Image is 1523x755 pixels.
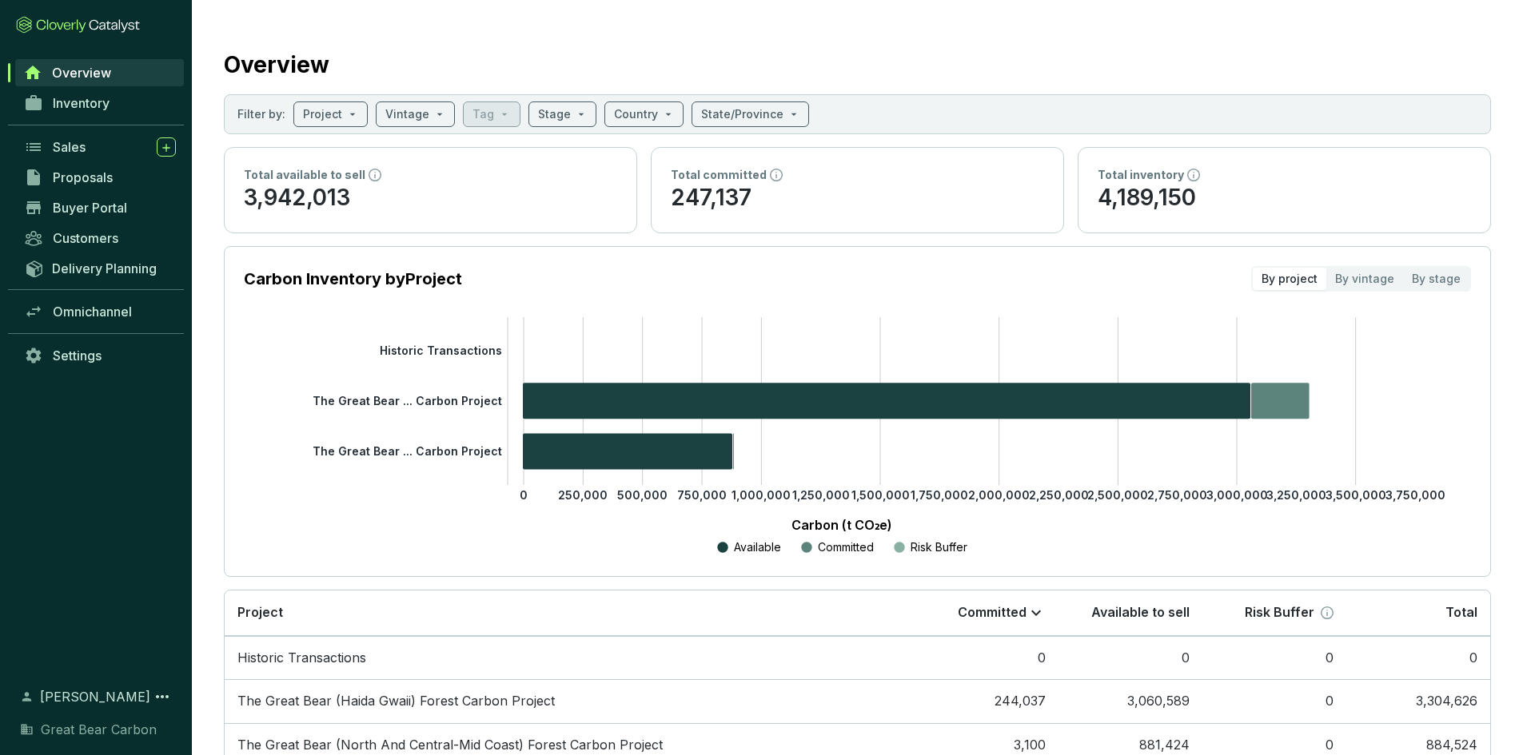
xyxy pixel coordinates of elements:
[224,48,329,81] h2: Overview
[15,59,184,86] a: Overview
[1326,488,1386,502] tspan: 3,500,000
[677,488,727,502] tspan: 750,000
[1385,488,1445,502] tspan: 3,750,000
[911,539,967,555] p: Risk Buffer
[915,679,1059,723] td: 244,037
[1251,266,1471,292] div: segmented control
[851,488,910,502] tspan: 1,500,000
[53,348,102,364] span: Settings
[1202,636,1346,680] td: 0
[1266,488,1326,502] tspan: 3,250,000
[818,539,874,555] p: Committed
[792,488,850,502] tspan: 1,250,000
[1403,268,1469,290] div: By stage
[53,169,113,185] span: Proposals
[313,444,502,458] tspan: The Great Bear ... Carbon Project
[225,636,915,680] td: Historic Transactions
[1202,679,1346,723] td: 0
[268,515,1415,534] p: Carbon (t CO₂e)
[968,488,1030,502] tspan: 2,000,000
[1098,167,1184,183] p: Total inventory
[16,89,184,117] a: Inventory
[16,194,184,221] a: Buyer Portal
[1059,679,1202,723] td: 3,060,589
[1029,488,1089,502] tspan: 2,250,000
[958,604,1027,622] p: Committed
[617,488,668,502] tspan: 500,000
[52,260,157,276] span: Delivery Planning
[1346,636,1490,680] td: 0
[16,164,184,191] a: Proposals
[53,230,118,246] span: Customers
[16,225,184,252] a: Customers
[1245,604,1314,622] p: Risk Buffer
[237,106,285,122] p: Filter by:
[53,304,132,320] span: Omnichannel
[1253,268,1326,290] div: By project
[380,343,502,356] tspan: Historic Transactions
[16,255,184,281] a: Delivery Planning
[915,636,1059,680] td: 0
[40,687,150,706] span: [PERSON_NAME]
[225,679,915,723] td: The Great Bear (Haida Gwaii) Forest Carbon Project
[16,342,184,369] a: Settings
[244,167,365,183] p: Total available to sell
[558,488,608,502] tspan: 250,000
[53,95,110,111] span: Inventory
[671,183,1044,213] p: 247,137
[1326,268,1403,290] div: By vintage
[16,133,184,161] a: Sales
[1346,590,1490,636] th: Total
[671,167,767,183] p: Total committed
[41,720,157,739] span: Great Bear Carbon
[1206,488,1268,502] tspan: 3,000,000
[53,200,127,216] span: Buyer Portal
[911,488,968,502] tspan: 1,750,000
[1346,679,1490,723] td: 3,304,626
[1059,636,1202,680] td: 0
[734,539,781,555] p: Available
[1098,183,1471,213] p: 4,189,150
[52,65,111,81] span: Overview
[244,268,462,290] p: Carbon Inventory by Project
[225,590,915,636] th: Project
[313,394,502,407] tspan: The Great Bear ... Carbon Project
[1059,590,1202,636] th: Available to sell
[472,106,494,122] p: Tag
[244,183,617,213] p: 3,942,013
[16,298,184,325] a: Omnichannel
[1087,488,1148,502] tspan: 2,500,000
[520,488,528,502] tspan: 0
[1147,488,1207,502] tspan: 2,750,000
[53,139,86,155] span: Sales
[732,488,791,502] tspan: 1,000,000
